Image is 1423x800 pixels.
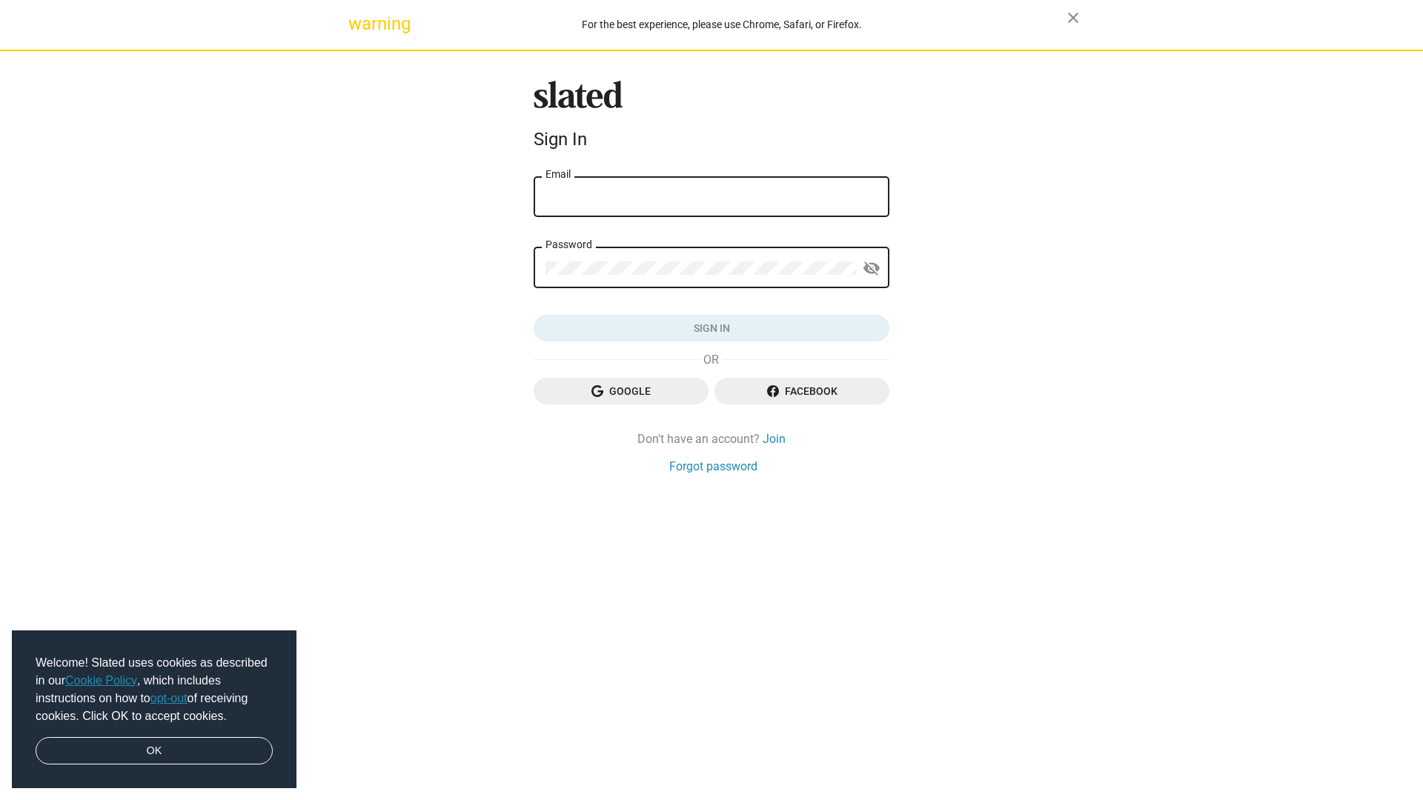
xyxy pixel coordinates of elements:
span: Facebook [726,378,878,404]
div: Sign In [534,129,889,150]
mat-icon: visibility_off [863,257,880,280]
a: Forgot password [669,459,757,474]
mat-icon: warning [348,15,366,33]
a: Join [763,431,786,447]
span: Google [545,378,697,404]
div: cookieconsent [12,630,296,789]
a: dismiss cookie message [36,737,273,765]
div: Don't have an account? [534,431,889,447]
a: opt-out [150,692,188,704]
a: Cookie Policy [65,674,137,687]
button: Show password [857,254,886,284]
button: Facebook [714,378,889,404]
mat-icon: close [1064,9,1082,27]
sl-branding: Sign In [534,81,889,156]
div: For the best experience, please use Chrome, Safari, or Firefox. [377,15,1067,35]
span: Welcome! Slated uses cookies as described in our , which includes instructions on how to of recei... [36,654,273,725]
button: Google [534,378,709,404]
